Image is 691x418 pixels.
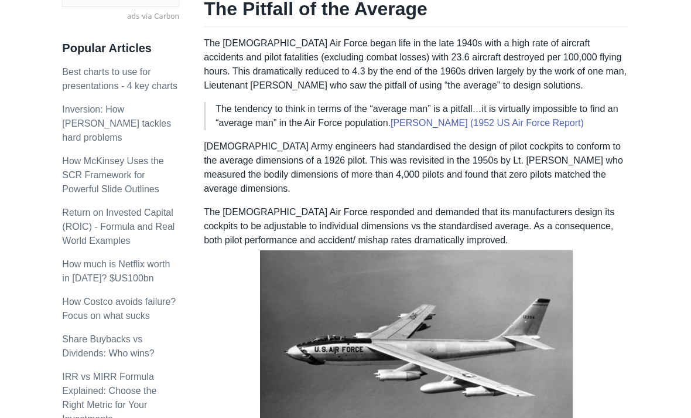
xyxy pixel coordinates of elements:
[62,41,179,56] h3: Popular Articles
[204,140,628,196] p: [DEMOGRAPHIC_DATA] Army engineers had standardised the design of pilot cockpits to conform to the...
[62,156,163,194] a: How McKinsey Uses the SCR Framework for Powerful Slide Outlines
[204,36,628,93] p: The [DEMOGRAPHIC_DATA] Air Force began life in the late 1940s with a high rate of aircraft accide...
[62,104,171,142] a: Inversion: How [PERSON_NAME] tackles hard problems
[62,67,177,91] a: Best charts to use for presentations - 4 key charts
[62,259,170,283] a: How much is Netflix worth in [DATE]? $US100bn
[62,208,175,246] a: Return on Invested Capital (ROIC) - Formula and Real World Examples
[391,118,584,128] a: [PERSON_NAME] (1952 US Air Force Report)
[62,12,179,22] a: ads via Carbon
[62,334,154,358] a: Share Buybacks vs Dividends: Who wins?
[62,297,176,321] a: How Costco avoids failure? Focus on what sucks
[215,102,619,130] p: The tendency to think in terms of the “average man” is a pitfall…it is virtually impossible to fi...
